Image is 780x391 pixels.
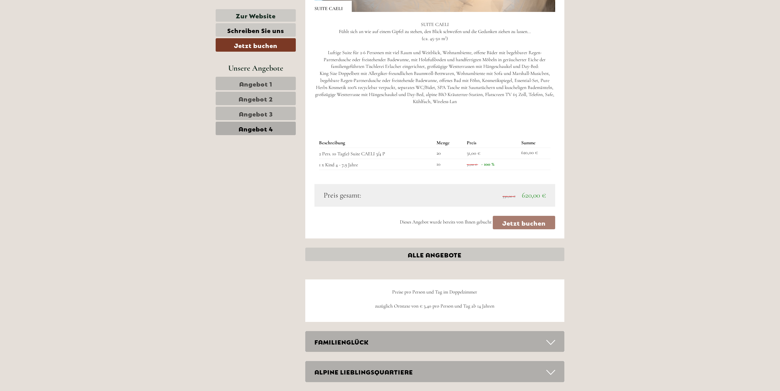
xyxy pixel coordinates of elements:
div: Preis gesamt: [319,190,435,201]
a: Schreiben Sie uns [216,23,296,37]
td: 620,00 € [519,148,551,159]
th: Menge [434,138,464,148]
td: 1 x Kind 4 - 7,9 Jahre [319,159,434,170]
div: [GEOGRAPHIC_DATA] [9,18,87,23]
div: [DATE] [110,5,132,15]
a: ALLE ANGEBOTE [305,248,565,261]
span: Angebot 2 [239,94,273,103]
a: Zur Website [216,9,296,22]
button: Senden [198,158,241,172]
span: - 100 % [481,161,494,167]
th: Beschreibung [319,138,434,148]
span: Angebot 3 [239,109,273,118]
th: Summe [519,138,551,148]
span: Dieses Angebot wurde bereits von Ihnen gebucht [400,219,492,225]
td: 2 Pers. 10 Tag(e) Suite CAELI 3/4 P [319,148,434,159]
span: 930,00 € [503,194,515,198]
div: Unsere Angebote [216,62,296,74]
span: 31,00 € [467,162,477,167]
div: SUITE CAELI [314,1,352,12]
small: 12:22 [9,30,87,34]
div: Guten Tag, wie können wir Ihnen helfen? [5,17,90,35]
span: 31,00 € [467,150,480,156]
div: FAMILIENGLÜCK [305,331,565,352]
span: 620,00 € [522,191,546,200]
span: Preise pro Person und Tag im Doppelzimmer zuzüglich Ortstaxe von € 3,40 pro Person und Tag ab 14 ... [375,289,494,309]
td: 20 [434,148,464,159]
span: Angebot 4 [239,124,273,133]
a: Jetzt buchen [216,38,296,52]
div: ALPINE LIEBLINGSQUARTIERE [305,361,565,382]
td: 10 [434,159,464,170]
th: Preis [464,138,519,148]
p: SUITE CAELI Fühlt sich an wie auf einem Gipfel zu stehen, den Blick schweifen und die Gedanken zi... [314,21,555,112]
span: Angebot 1 [239,79,272,88]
